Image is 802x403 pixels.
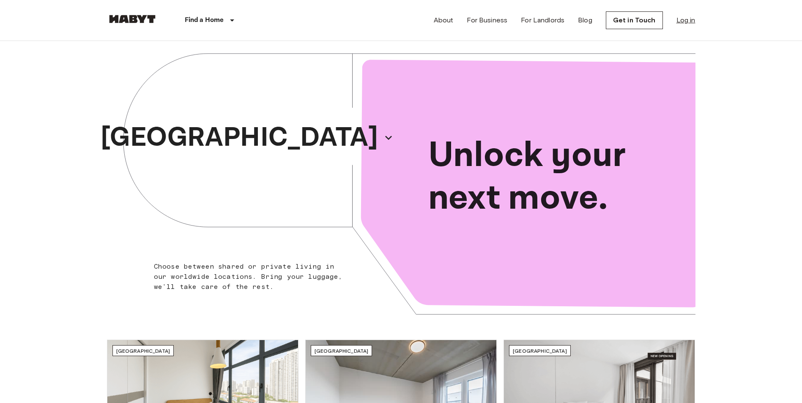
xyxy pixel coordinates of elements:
a: Get in Touch [606,11,663,29]
p: Unlock your next move. [428,134,682,220]
p: Choose between shared or private living in our worldwide locations. Bring your luggage, we'll tak... [154,261,348,292]
a: For Landlords [521,15,564,25]
button: [GEOGRAPHIC_DATA] [97,115,397,161]
a: Log in [676,15,695,25]
img: Habyt [107,15,158,23]
a: For Business [467,15,507,25]
a: Blog [578,15,592,25]
a: About [434,15,454,25]
span: [GEOGRAPHIC_DATA] [116,348,170,354]
span: [GEOGRAPHIC_DATA] [513,348,567,354]
p: [GEOGRAPHIC_DATA] [101,117,378,158]
span: [GEOGRAPHIC_DATA] [315,348,369,354]
p: Find a Home [185,15,224,25]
